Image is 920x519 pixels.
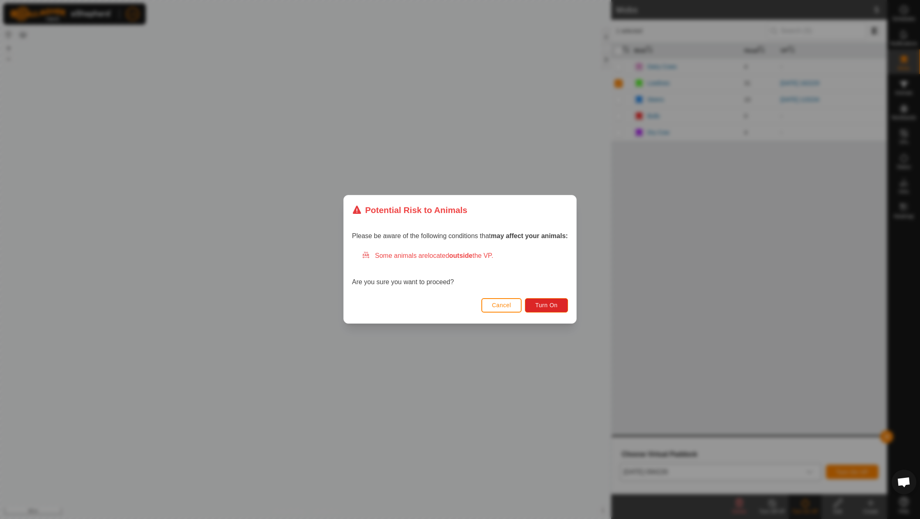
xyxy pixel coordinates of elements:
strong: may affect your animals: [491,233,568,240]
span: Turn On [536,302,558,309]
span: located the VP. [428,253,493,259]
div: Potential Risk to Animals [352,204,467,216]
button: Turn On [525,298,568,313]
strong: outside [449,253,473,259]
div: Some animals are [362,251,568,261]
button: Cancel [481,298,522,313]
div: Open chat [892,470,916,494]
div: Are you sure you want to proceed? [352,251,568,287]
span: Please be aware of the following conditions that [352,233,568,240]
span: Cancel [492,302,511,309]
